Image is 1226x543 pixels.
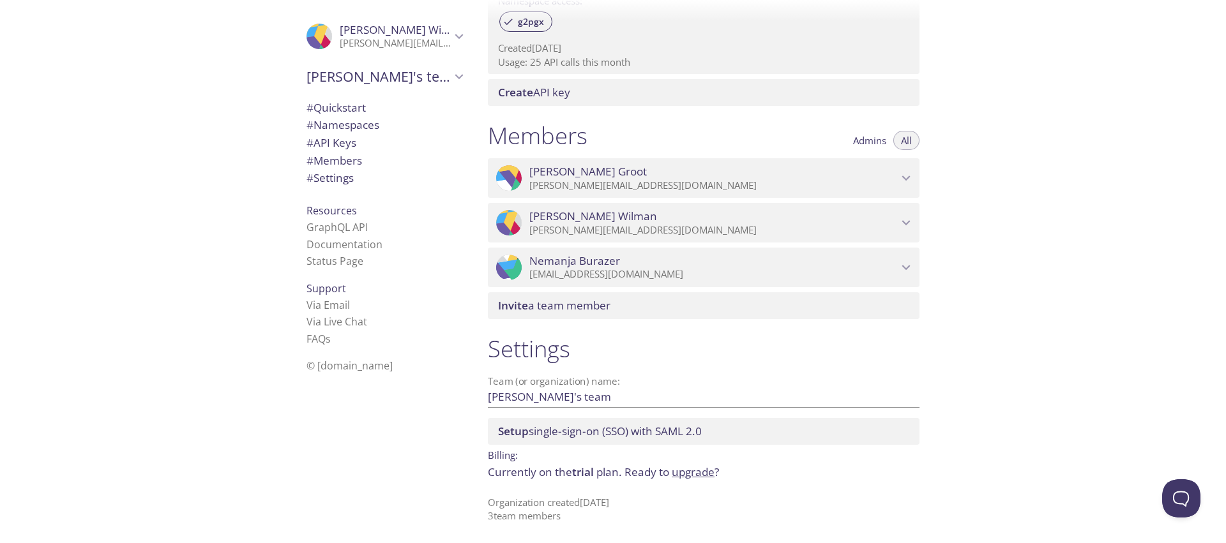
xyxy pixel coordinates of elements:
a: upgrade [672,465,715,479]
div: Setup SSO [488,418,919,445]
p: [EMAIL_ADDRESS][DOMAIN_NAME] [529,268,898,281]
p: Usage: 25 API calls this month [498,56,909,69]
p: Currently on the plan. [488,464,919,480]
span: [PERSON_NAME]'s team [306,68,451,86]
span: # [306,153,314,168]
div: George Wilman [296,15,473,57]
div: Create API Key [488,79,919,106]
span: # [306,170,314,185]
p: Organization created [DATE] 3 team member s [488,496,919,523]
span: Setup [498,424,529,438]
span: Invite [498,298,528,313]
p: Billing: [488,445,919,463]
span: Settings [306,170,354,185]
h1: Members [488,121,587,150]
span: Nemanja Burazer [529,254,620,268]
div: Namespaces [296,116,473,134]
span: [PERSON_NAME] Groot [529,165,647,179]
p: [PERSON_NAME][EMAIL_ADDRESS][DOMAIN_NAME] [340,37,451,50]
span: # [306,100,314,115]
h1: Settings [488,334,919,363]
div: Nemanja Burazer [488,248,919,287]
span: Quickstart [306,100,366,115]
a: Via Live Chat [306,315,367,329]
div: George Wilman [488,203,919,242]
div: Members [296,152,473,170]
span: API key [498,85,570,100]
div: Tim's team [296,60,473,93]
a: Status Page [306,254,363,268]
span: a team member [498,298,610,313]
div: g2pgx [499,11,552,32]
a: Documentation [306,237,382,251]
div: Team Settings [296,169,473,187]
div: Tim Groot [488,158,919,198]
button: All [893,131,919,150]
div: Invite a team member [488,292,919,319]
span: API Keys [306,135,356,150]
div: API Keys [296,134,473,152]
span: Ready to ? [624,465,719,479]
span: Create [498,85,533,100]
span: s [326,332,331,346]
a: Via Email [306,298,350,312]
span: Support [306,281,346,295]
span: [PERSON_NAME] Wilman [529,209,657,223]
span: # [306,135,314,150]
span: © [DOMAIN_NAME] [306,359,393,373]
div: Quickstart [296,99,473,117]
p: [PERSON_NAME][EMAIL_ADDRESS][DOMAIN_NAME] [529,224,898,237]
button: Admins [845,131,894,150]
span: trial [572,465,594,479]
span: Resources [306,204,357,218]
label: Team (or organization) name: [488,376,621,386]
span: Namespaces [306,117,379,132]
p: Created [DATE] [498,41,909,55]
span: Members [306,153,362,168]
span: [PERSON_NAME] Wilman [340,22,467,37]
p: [PERSON_NAME][EMAIL_ADDRESS][DOMAIN_NAME] [529,179,898,192]
span: # [306,117,314,132]
span: single-sign-on (SSO) with SAML 2.0 [498,424,702,438]
iframe: Help Scout Beacon - Open [1162,479,1200,517]
a: GraphQL API [306,220,368,234]
span: g2pgx [510,16,552,27]
a: FAQ [306,332,331,346]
